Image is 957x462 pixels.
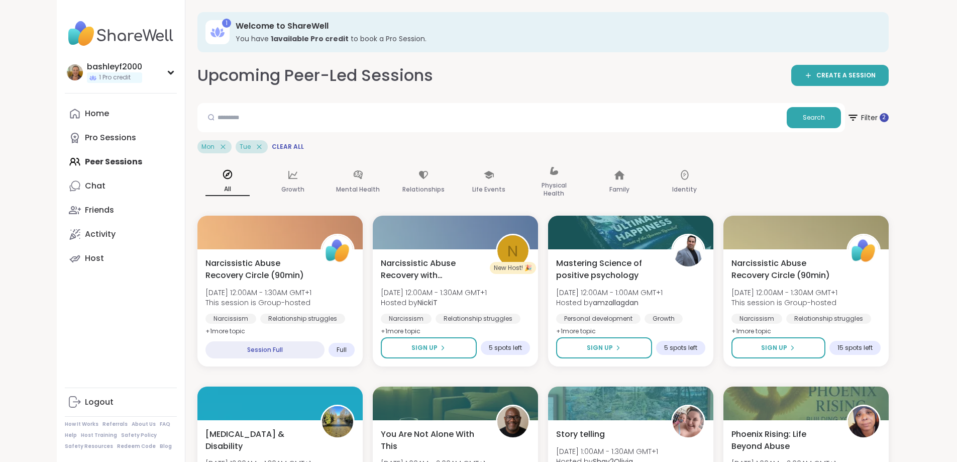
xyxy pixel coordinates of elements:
a: Host Training [81,432,117,439]
span: This session is Group-hosted [205,298,311,308]
div: New Host! 🎉 [490,262,536,274]
h2: Upcoming Peer-Led Sessions [197,64,433,87]
button: Search [787,107,841,128]
div: 1 [222,19,231,28]
div: Friends [85,205,114,216]
span: Sign Up [411,343,438,352]
img: bashleyf2000 [67,64,83,80]
span: Narcissistic Abuse Recovery Circle (90min) [205,257,309,282]
div: Home [85,108,109,119]
span: [DATE] 12:00AM - 1:30AM GMT+1 [731,288,837,298]
div: Relationship struggles [786,314,871,324]
span: Hosted by [381,298,487,308]
p: Growth [281,183,304,196]
p: Relationships [402,183,445,196]
span: Narcissistic Abuse Recovery Circle (90min) [731,257,835,282]
span: Mon [201,143,215,151]
button: Sign Up [381,337,477,358]
div: Personal development [556,314,641,324]
div: Host [85,253,104,264]
p: Family [609,183,629,196]
span: 2 [882,113,886,122]
p: Physical Health [532,179,576,200]
button: Sign Up [731,337,825,358]
a: About Us [132,421,156,428]
span: Full [337,346,347,354]
a: Logout [65,390,177,414]
span: Sign Up [587,343,613,352]
a: Referrals [102,421,128,428]
a: Activity [65,222,177,246]
div: Relationship struggles [260,314,345,324]
div: Growth [645,314,683,324]
span: [DATE] 1:00AM - 1:30AM GMT+1 [556,446,658,456]
span: 5 spots left [664,344,697,352]
span: [DATE] 12:00AM - 1:00AM GMT+1 [556,288,663,298]
img: JonathanT [497,406,528,437]
b: NickiT [417,298,438,308]
button: Sign Up [556,337,652,358]
a: Pro Sessions [65,126,177,150]
a: Chat [65,174,177,198]
a: Friends [65,198,177,222]
span: N [507,239,518,263]
span: Mastering Science of positive psychology [556,257,660,282]
div: bashleyf2000 [87,61,142,72]
button: Filter 2 [847,103,889,132]
div: Relationship struggles [436,314,520,324]
div: Activity [85,229,116,240]
a: Host [65,246,177,270]
p: Life Events [472,183,505,196]
div: Session Full [205,341,325,358]
span: Story telling [556,428,605,440]
div: Narcissism [381,314,432,324]
span: [DATE] 12:00AM - 1:30AM GMT+1 [205,288,311,298]
a: CREATE A SESSION [791,65,889,86]
a: Redeem Code [117,443,156,450]
img: Shay2Olivia [673,406,704,437]
span: 1 Pro credit [99,73,131,82]
span: [DATE] 12:00AM - 1:30AM GMT+1 [381,288,487,298]
p: Identity [672,183,697,196]
a: Help [65,432,77,439]
span: Phoenix Rising: Life Beyond Abuse [731,428,835,452]
h3: Welcome to ShareWell [236,21,875,32]
span: Sign Up [761,343,787,352]
b: 1 available Pro credit [271,34,349,44]
img: Coach_T [848,406,879,437]
a: Safety Policy [121,432,157,439]
a: Safety Resources [65,443,113,450]
img: GordonJD [322,406,353,437]
a: How It Works [65,421,98,428]
span: You Are Not Alone With This [381,428,485,452]
span: [MEDICAL_DATA] & Disability [205,428,309,452]
span: Narcissistic Abuse Recovery with [DEMOGRAPHIC_DATA] [381,257,485,282]
a: Home [65,102,177,126]
img: ShareWell [848,235,879,266]
span: Hosted by [556,298,663,308]
span: 15 spots left [837,344,873,352]
span: Tue [240,143,251,151]
span: This session is Group-hosted [731,298,837,308]
span: 5 spots left [489,344,522,352]
div: Chat [85,180,105,192]
span: Clear All [272,143,304,151]
div: Narcissism [731,314,782,324]
img: ShareWell [322,235,353,266]
div: Logout [85,397,114,408]
span: CREATE A SESSION [816,71,876,80]
p: All [205,183,250,196]
span: Search [803,113,825,122]
span: Filter [847,106,889,130]
b: amzallagdan [593,298,639,308]
img: ShareWell Nav Logo [65,16,177,51]
div: Narcissism [205,314,256,324]
a: Blog [160,443,172,450]
div: Pro Sessions [85,132,136,143]
h3: You have to book a Pro Session. [236,34,875,44]
a: FAQ [160,421,170,428]
p: Mental Health [336,183,380,196]
img: amzallagdan [673,235,704,266]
